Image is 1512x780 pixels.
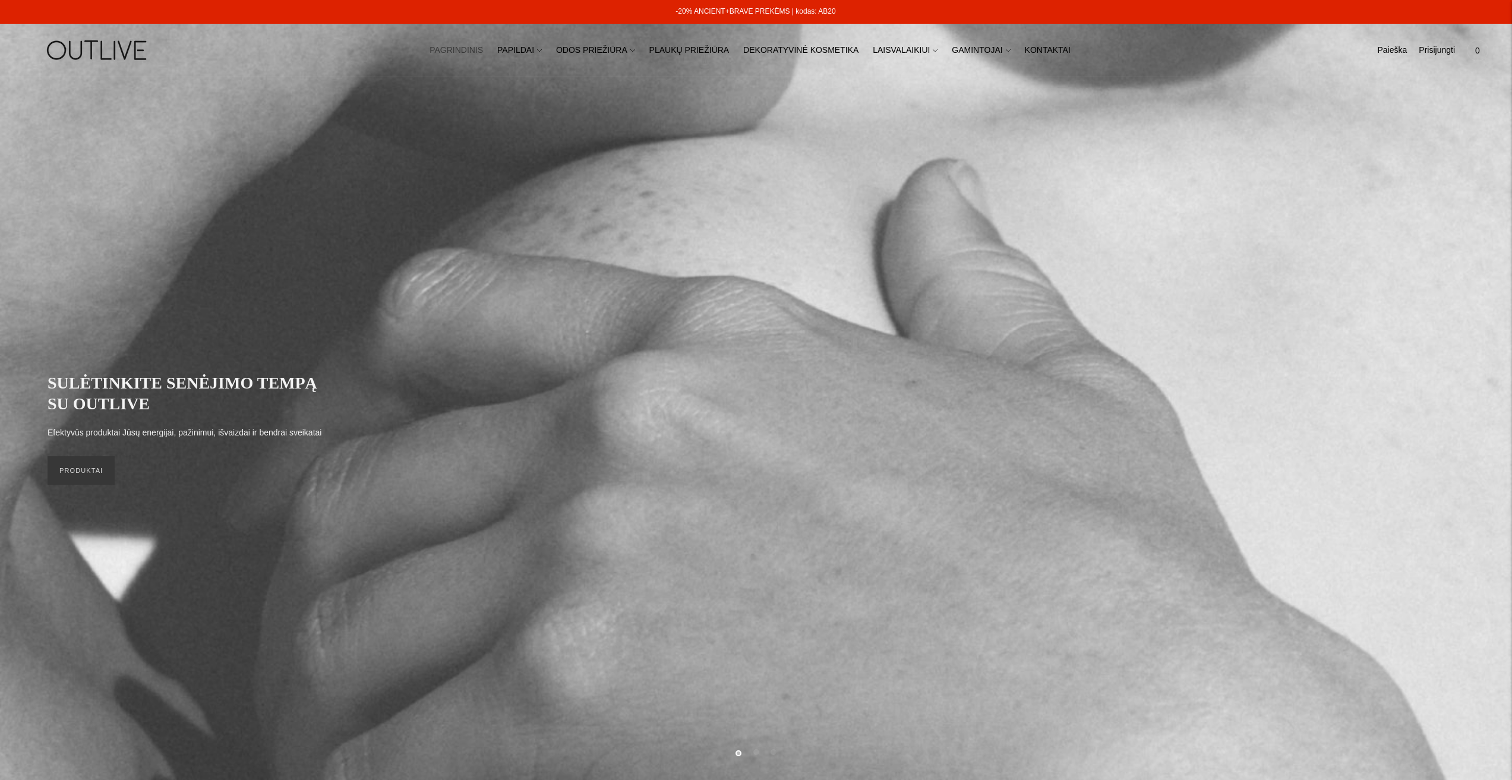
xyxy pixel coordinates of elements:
a: Paieška [1377,37,1407,64]
button: Move carousel to slide 3 [771,749,776,755]
span: 0 [1469,42,1486,59]
button: Move carousel to slide 1 [736,750,741,756]
a: LAISVALAIKIUI [873,37,937,64]
h2: SULĖTINKITE SENĖJIMO TEMPĄ SU OUTLIVE [48,372,333,414]
a: Prisijungti [1419,37,1455,64]
a: -20% ANCIENT+BRAVE PREKĖMS | kodas: AB20 [675,7,835,15]
img: OUTLIVE [24,30,172,71]
a: PLAUKŲ PRIEŽIŪRA [649,37,730,64]
a: ODOS PRIEŽIŪRA [556,37,635,64]
a: PRODUKTAI [48,456,115,485]
a: DEKORATYVINĖ KOSMETIKA [743,37,858,64]
a: 0 [1467,37,1488,64]
a: GAMINTOJAI [952,37,1010,64]
a: PAGRINDINIS [430,37,483,64]
a: PAPILDAI [497,37,542,64]
button: Move carousel to slide 2 [753,749,759,755]
p: Efektyvūs produktai Jūsų energijai, pažinimui, išvaizdai ir bendrai sveikatai [48,426,321,440]
a: KONTAKTAI [1025,37,1071,64]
